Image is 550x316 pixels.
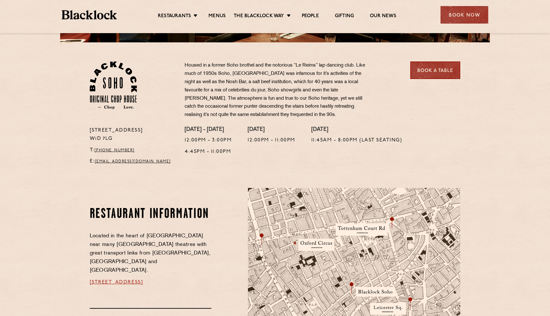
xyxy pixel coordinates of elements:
[208,13,226,20] a: Menus
[302,13,319,20] a: People
[370,13,396,20] a: Our News
[185,126,232,133] h4: [DATE] - [DATE]
[248,126,295,133] h4: [DATE]
[62,10,117,19] img: BL_Textured_Logo-footer-cropped.svg
[95,160,171,163] a: [EMAIL_ADDRESS][DOMAIN_NAME]
[158,13,191,20] a: Restaurants
[90,232,212,275] p: Located in the heart of [GEOGRAPHIC_DATA] near many [GEOGRAPHIC_DATA] theatres with great transpo...
[410,61,460,79] a: Book a Table
[90,61,137,109] img: Soho-stamp-default.svg
[90,126,175,143] p: [STREET_ADDRESS] W1D 7LG
[90,206,212,222] h2: Restaurant information
[185,136,232,145] p: 12:00pm - 3:00pm
[248,136,295,145] p: 12:00pm - 11:00pm
[311,126,402,133] h4: [DATE]
[335,13,354,20] a: Gifting
[90,157,175,166] p: E:
[185,148,232,156] p: 4:45pm - 11:00pm
[90,146,175,154] p: T:
[185,61,372,119] p: Housed in a former Soho brothel and the notorious “Le Reims” lap dancing club. Like much of 1950s...
[234,13,284,20] a: The Blacklock Way
[90,280,143,285] a: [STREET_ADDRESS]
[441,6,488,24] div: Book Now
[311,136,402,145] p: 11:45am - 8:00pm (Last seating)
[95,148,135,152] a: [PHONE_NUMBER]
